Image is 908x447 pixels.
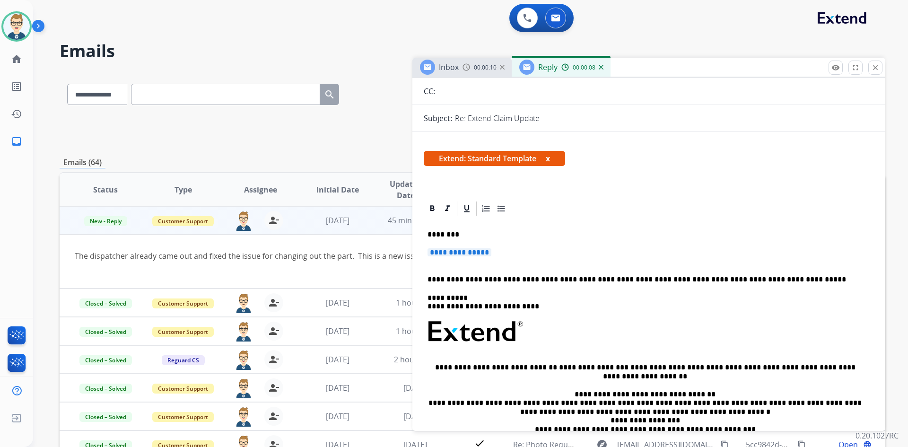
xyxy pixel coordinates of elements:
[440,202,454,216] div: Italic
[75,250,716,262] div: The dispatcher already came out and fixed the issue for changing out the part. This is a new issu...
[474,64,497,71] span: 00:00:10
[384,178,428,201] span: Updated Date
[3,13,30,40] img: avatar
[234,378,253,398] img: agent-avatar
[403,411,427,421] span: [DATE]
[268,382,279,394] mat-icon: person_remove
[424,113,452,124] p: Subject:
[831,63,840,72] mat-icon: remove_red_eye
[424,151,565,166] span: Extend: Standard Template
[79,384,132,394] span: Closed – Solved
[851,63,860,72] mat-icon: fullscreen
[479,202,493,216] div: Ordered List
[425,202,439,216] div: Bold
[394,354,437,365] span: 2 hours ago
[84,216,127,226] span: New - Reply
[268,354,279,365] mat-icon: person_remove
[60,157,105,168] p: Emails (64)
[396,326,435,336] span: 1 hour ago
[11,81,22,92] mat-icon: list_alt
[326,326,349,336] span: [DATE]
[162,355,205,365] span: Reguard CS
[403,383,427,393] span: [DATE]
[152,298,214,308] span: Customer Support
[546,153,550,164] button: x
[234,211,253,231] img: agent-avatar
[856,430,899,441] p: 0.20.1027RC
[316,184,359,195] span: Initial Date
[326,411,349,421] span: [DATE]
[268,411,279,422] mat-icon: person_remove
[268,215,279,226] mat-icon: person_remove
[152,327,214,337] span: Customer Support
[244,184,277,195] span: Assignee
[268,297,279,308] mat-icon: person_remove
[79,298,132,308] span: Closed – Solved
[439,62,459,72] span: Inbox
[234,350,253,370] img: agent-avatar
[152,384,214,394] span: Customer Support
[396,298,435,308] span: 1 hour ago
[388,215,443,226] span: 45 minutes ago
[268,325,279,337] mat-icon: person_remove
[326,383,349,393] span: [DATE]
[234,293,253,313] img: agent-avatar
[79,355,132,365] span: Closed – Solved
[494,202,508,216] div: Bullet List
[538,62,558,72] span: Reply
[871,63,880,72] mat-icon: close
[455,113,540,124] p: Re: Extend Claim Update
[152,412,214,422] span: Customer Support
[93,184,118,195] span: Status
[234,407,253,427] img: agent-avatar
[11,53,22,65] mat-icon: home
[79,412,132,422] span: Closed – Solved
[324,89,335,100] mat-icon: search
[460,202,474,216] div: Underline
[79,327,132,337] span: Closed – Solved
[11,136,22,147] mat-icon: inbox
[60,42,885,61] h2: Emails
[234,322,253,342] img: agent-avatar
[573,64,595,71] span: 00:00:08
[326,215,349,226] span: [DATE]
[175,184,192,195] span: Type
[326,354,349,365] span: [DATE]
[424,86,435,97] p: CC:
[152,216,214,226] span: Customer Support
[11,108,22,120] mat-icon: history
[326,298,349,308] span: [DATE]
